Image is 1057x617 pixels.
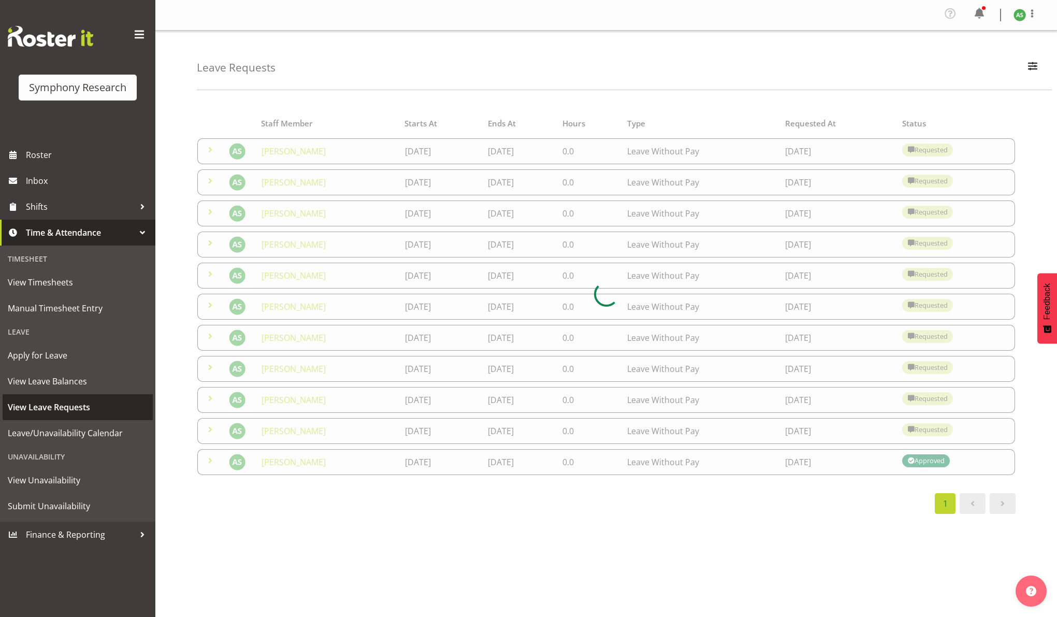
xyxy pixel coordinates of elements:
span: Roster [26,147,150,163]
span: Manual Timesheet Entry [8,300,148,316]
h4: Leave Requests [197,62,276,74]
a: View Leave Requests [3,394,153,420]
a: Submit Unavailability [3,493,153,519]
div: Unavailability [3,446,153,467]
a: Leave/Unavailability Calendar [3,420,153,446]
span: Submit Unavailability [8,498,148,514]
a: Apply for Leave [3,342,153,368]
img: Rosterit website logo [8,26,93,47]
span: View Leave Requests [8,399,148,415]
button: Feedback - Show survey [1037,273,1057,343]
span: Finance & Reporting [26,527,135,542]
a: View Unavailability [3,467,153,493]
div: Symphony Research [29,80,126,95]
div: Timesheet [3,248,153,269]
span: View Leave Balances [8,374,148,389]
div: Leave [3,321,153,342]
a: View Timesheets [3,269,153,295]
img: ange-steiger11422.jpg [1013,9,1026,21]
span: Inbox [26,173,150,189]
button: Filter Employees [1022,56,1044,79]
a: View Leave Balances [3,368,153,394]
span: Apply for Leave [8,348,148,363]
img: help-xxl-2.png [1026,586,1036,596]
span: View Timesheets [8,275,148,290]
span: Shifts [26,199,135,214]
a: Manual Timesheet Entry [3,295,153,321]
span: Feedback [1042,283,1052,320]
span: Time & Attendance [26,225,135,240]
span: View Unavailability [8,472,148,488]
span: Leave/Unavailability Calendar [8,425,148,441]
